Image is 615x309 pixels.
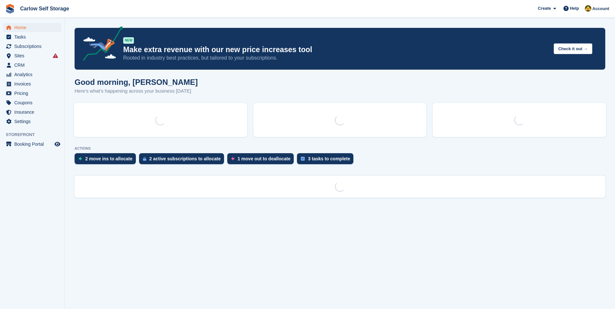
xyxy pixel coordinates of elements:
[301,157,305,161] img: task-75834270c22a3079a89374b754ae025e5fb1db73e45f91037f5363f120a921f8.svg
[3,61,61,70] a: menu
[75,153,139,167] a: 2 move ins to allocate
[149,156,221,161] div: 2 active subscriptions to allocate
[3,117,61,126] a: menu
[3,51,61,60] a: menu
[14,89,53,98] span: Pricing
[554,43,592,54] button: Check it out →
[3,89,61,98] a: menu
[14,23,53,32] span: Home
[14,42,53,51] span: Subscriptions
[585,5,591,12] img: Kevin Moore
[570,5,579,12] span: Help
[75,78,198,86] h1: Good morning, [PERSON_NAME]
[14,61,53,70] span: CRM
[3,140,61,149] a: menu
[14,70,53,79] span: Analytics
[538,5,551,12] span: Create
[14,117,53,126] span: Settings
[238,156,290,161] div: 1 move out to deallocate
[308,156,350,161] div: 3 tasks to complete
[231,157,234,161] img: move_outs_to_deallocate_icon-f764333ba52eb49d3ac5e1228854f67142a1ed5810a6f6cc68b1a99e826820c5.svg
[3,23,61,32] a: menu
[14,32,53,41] span: Tasks
[6,132,65,138] span: Storefront
[123,45,549,54] p: Make extra revenue with our new price increases tool
[3,32,61,41] a: menu
[123,54,549,62] p: Rooted in industry best practices, but tailored to your subscriptions.
[3,70,61,79] a: menu
[3,42,61,51] a: menu
[14,79,53,88] span: Invoices
[123,37,134,44] div: NEW
[85,156,133,161] div: 2 move ins to allocate
[53,53,58,58] i: Smart entry sync failures have occurred
[14,108,53,117] span: Insurance
[143,157,146,161] img: active_subscription_to_allocate_icon-d502201f5373d7db506a760aba3b589e785aa758c864c3986d89f69b8ff3...
[75,87,198,95] p: Here's what's happening across your business [DATE]
[3,98,61,107] a: menu
[53,140,61,148] a: Preview store
[3,108,61,117] a: menu
[14,98,53,107] span: Coupons
[592,6,609,12] span: Account
[3,79,61,88] a: menu
[75,146,605,151] p: ACTIONS
[77,26,123,63] img: price-adjustments-announcement-icon-8257ccfd72463d97f412b2fc003d46551f7dbcb40ab6d574587a9cd5c0d94...
[5,4,15,14] img: stora-icon-8386f47178a22dfd0bd8f6a31ec36ba5ce8667c1dd55bd0f319d3a0aa187defe.svg
[14,140,53,149] span: Booking Portal
[14,51,53,60] span: Sites
[18,3,72,14] a: Carlow Self Storage
[297,153,357,167] a: 3 tasks to complete
[227,153,297,167] a: 1 move out to deallocate
[78,157,82,161] img: move_ins_to_allocate_icon-fdf77a2bb77ea45bf5b3d319d69a93e2d87916cf1d5bf7949dd705db3b84f3ca.svg
[139,153,227,167] a: 2 active subscriptions to allocate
